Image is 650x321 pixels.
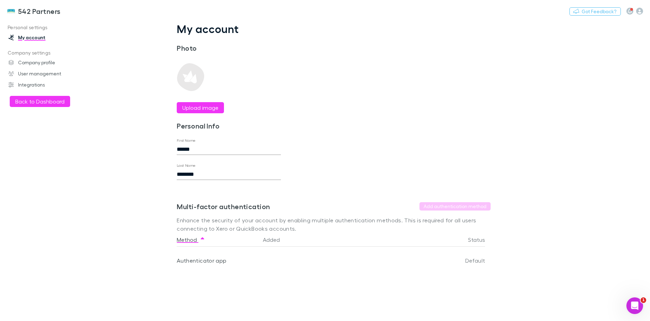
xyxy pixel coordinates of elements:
[569,7,621,16] button: Got Feedback?
[468,233,493,247] button: Status
[3,3,65,19] a: 542 Partners
[1,32,94,43] a: My account
[419,202,491,211] button: Add authentication method
[177,247,257,274] div: Authenticator app
[177,138,196,143] label: First Name
[1,68,94,79] a: User management
[177,163,196,168] label: Last Name
[641,297,646,303] span: 1
[10,96,70,107] button: Back to Dashboard
[1,79,94,90] a: Integrations
[177,216,491,233] p: Enhance the security of your account by enabling multiple authentication methods. This is require...
[177,22,491,35] h1: My account
[1,23,94,32] p: Personal settings
[7,7,15,15] img: 542 Partners's Logo
[177,102,224,113] button: Upload image
[1,49,94,57] p: Company settings
[263,233,288,247] button: Added
[177,233,205,247] button: Method
[182,104,218,112] label: Upload image
[18,7,61,15] h3: 542 Partners
[1,57,94,68] a: Company profile
[423,247,485,274] div: Default
[177,202,270,211] h3: Multi-factor authentication
[177,44,281,52] h3: Photo
[177,63,205,91] img: Preview
[177,122,281,130] h3: Personal Info
[626,297,643,314] iframe: Intercom live chat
